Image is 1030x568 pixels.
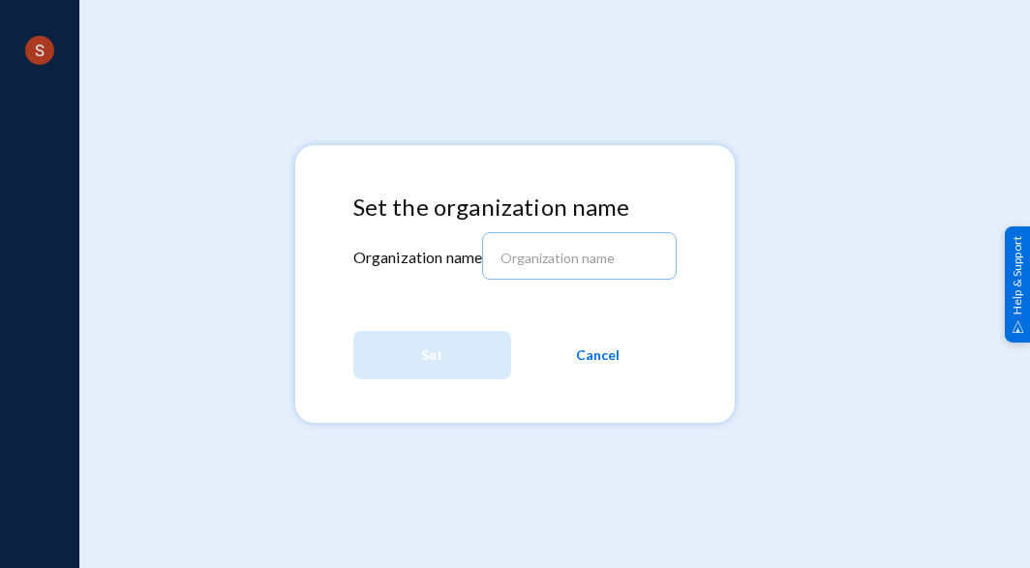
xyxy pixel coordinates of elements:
span: Set [421,338,443,373]
span: Cancel [576,338,620,373]
h4: Set the organization name [353,194,678,222]
button: Set [353,331,511,379]
mat-label: Organization name [353,248,483,266]
button: Cancel [519,331,677,379]
input: Organization name [500,250,667,267]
